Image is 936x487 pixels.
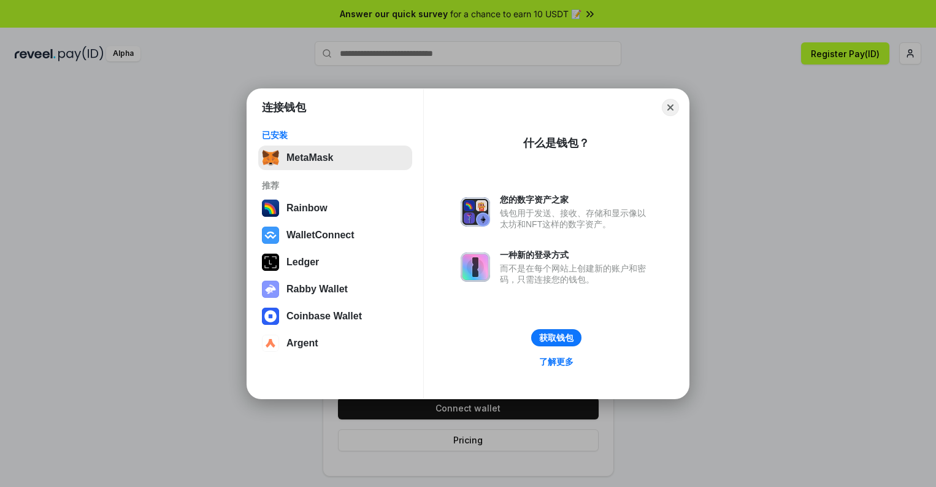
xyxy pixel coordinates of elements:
div: MetaMask [286,152,333,163]
div: 推荐 [262,180,409,191]
div: Rainbow [286,203,328,214]
div: 钱包用于发送、接收、存储和显示像以太坊和NFT这样的数字资产。 [500,208,652,230]
img: svg+xml,%3Csvg%20width%3D%2228%22%20height%3D%2228%22%20viewBox%3D%220%200%2028%2028%22%20fill%3D... [262,227,279,244]
img: svg+xml,%3Csvg%20width%3D%2228%22%20height%3D%2228%22%20viewBox%3D%220%200%2028%2028%22%20fill%3D... [262,308,279,325]
img: svg+xml,%3Csvg%20fill%3D%22none%22%20height%3D%2233%22%20viewBox%3D%220%200%2035%2033%22%20width%... [262,149,279,166]
div: WalletConnect [286,230,355,241]
img: svg+xml,%3Csvg%20xmlns%3D%22http%3A%2F%2Fwww.w3.org%2F2000%2Fsvg%22%20width%3D%2228%22%20height%3... [262,254,279,271]
button: Rainbow [258,196,412,220]
img: svg+xml,%3Csvg%20width%3D%22120%22%20height%3D%22120%22%20viewBox%3D%220%200%20120%20120%22%20fil... [262,200,279,217]
img: svg+xml,%3Csvg%20xmlns%3D%22http%3A%2F%2Fwww.w3.org%2F2000%2Fsvg%22%20fill%3D%22none%22%20viewBox... [461,252,490,282]
div: 已安装 [262,130,409,141]
div: 什么是钱包？ [523,136,589,150]
button: Rabby Wallet [258,277,412,302]
h1: 连接钱包 [262,100,306,115]
div: 您的数字资产之家 [500,194,652,205]
button: 获取钱包 [531,329,581,346]
div: 而不是在每个网站上创建新的账户和密码，只需连接您的钱包。 [500,263,652,285]
img: svg+xml,%3Csvg%20width%3D%2228%22%20height%3D%2228%22%20viewBox%3D%220%200%2028%2028%22%20fill%3D... [262,335,279,352]
div: Ledger [286,257,319,268]
button: Coinbase Wallet [258,304,412,329]
img: svg+xml,%3Csvg%20xmlns%3D%22http%3A%2F%2Fwww.w3.org%2F2000%2Fsvg%22%20fill%3D%22none%22%20viewBox... [262,281,279,298]
div: Coinbase Wallet [286,311,362,322]
div: Argent [286,338,318,349]
button: Ledger [258,250,412,275]
div: 一种新的登录方式 [500,249,652,260]
button: WalletConnect [258,223,412,247]
a: 了解更多 [532,354,581,370]
img: svg+xml,%3Csvg%20xmlns%3D%22http%3A%2F%2Fwww.w3.org%2F2000%2Fsvg%22%20fill%3D%22none%22%20viewBox... [461,197,490,227]
div: 了解更多 [539,356,573,367]
div: 获取钱包 [539,332,573,343]
button: MetaMask [258,146,412,170]
div: Rabby Wallet [286,284,348,295]
button: Argent [258,331,412,356]
button: Close [662,99,679,116]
